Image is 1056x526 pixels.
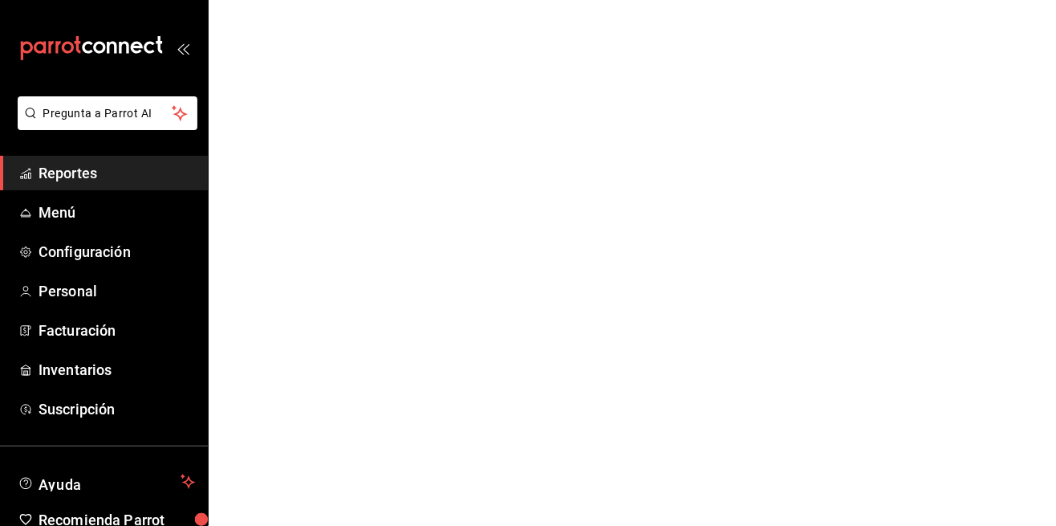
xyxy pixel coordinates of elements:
span: Suscripción [39,398,195,420]
span: Inventarios [39,359,195,381]
span: Ayuda [39,472,174,491]
span: Configuración [39,241,195,263]
a: Pregunta a Parrot AI [11,116,197,133]
button: open_drawer_menu [177,42,189,55]
span: Personal [39,280,195,302]
button: Pregunta a Parrot AI [18,96,197,130]
span: Reportes [39,162,195,184]
span: Facturación [39,320,195,341]
span: Menú [39,202,195,223]
span: Pregunta a Parrot AI [43,105,173,122]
